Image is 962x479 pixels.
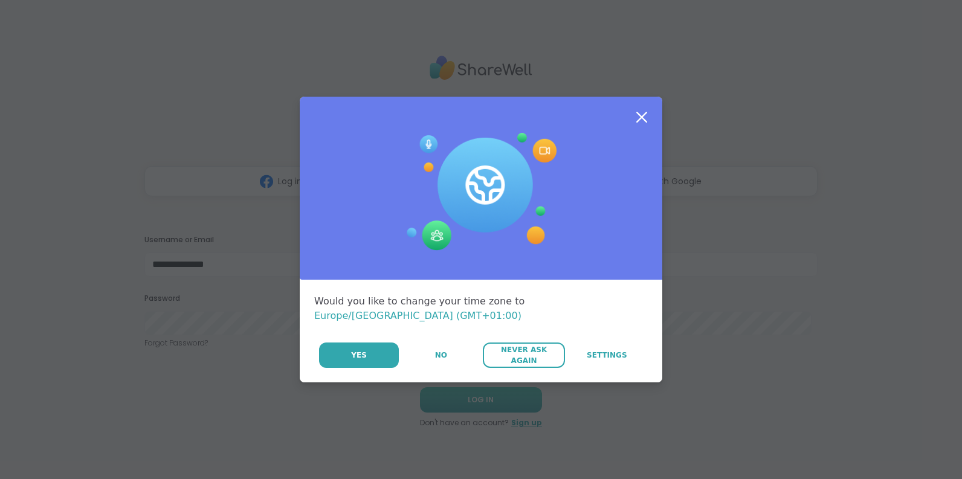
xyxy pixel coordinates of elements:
[405,133,557,251] img: Session Experience
[483,342,564,368] button: Never Ask Again
[400,342,482,368] button: No
[351,350,367,361] span: Yes
[314,294,648,323] div: Would you like to change your time zone to
[489,344,558,366] span: Never Ask Again
[566,342,648,368] a: Settings
[435,350,447,361] span: No
[319,342,399,368] button: Yes
[587,350,627,361] span: Settings
[314,310,521,321] span: Europe/[GEOGRAPHIC_DATA] (GMT+01:00)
